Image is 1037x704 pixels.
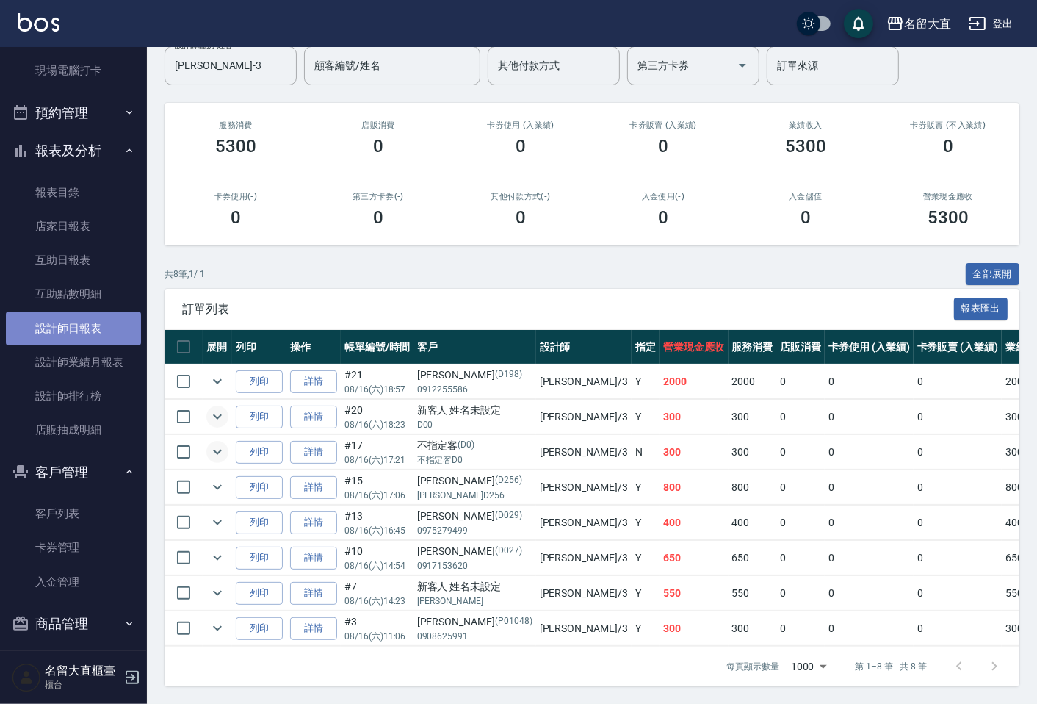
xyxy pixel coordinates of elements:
[417,489,532,502] p: [PERSON_NAME]D256
[344,383,410,396] p: 08/16 (六) 18:57
[914,400,1002,434] td: 0
[467,192,574,201] h2: 其他付款方式(-)
[232,330,286,364] th: 列印
[776,435,825,470] td: 0
[660,576,729,611] td: 550
[290,476,337,499] a: 詳情
[632,470,660,505] td: Y
[417,630,532,643] p: 0908625991
[341,576,413,611] td: #7
[660,400,729,434] td: 300
[954,298,1008,320] button: 報表匯出
[536,470,632,505] td: [PERSON_NAME] /3
[632,364,660,399] td: Y
[632,611,660,646] td: Y
[341,435,413,470] td: #17
[206,476,228,498] button: expand row
[344,453,410,467] p: 08/16 (六) 17:21
[182,121,289,130] h3: 服務消費
[495,509,522,524] p: (D029)
[632,400,660,434] td: Y
[373,207,383,228] h3: 0
[914,330,1002,364] th: 卡券販賣 (入業績)
[726,660,779,673] p: 每頁顯示數量
[776,506,825,540] td: 0
[881,9,957,39] button: 名留大直
[6,54,141,87] a: 現場電腦打卡
[825,541,914,575] td: 0
[206,370,228,392] button: expand row
[341,611,413,646] td: #3
[325,121,432,130] h2: 店販消費
[417,418,532,431] p: D00
[290,582,337,605] a: 詳情
[290,441,337,464] a: 詳情
[417,473,532,489] div: [PERSON_NAME]
[341,541,413,575] td: #10
[658,136,668,157] h3: 0
[341,330,413,364] th: 帳單編號/時間
[895,121,1002,130] h2: 卡券販賣 (不入業績)
[825,506,914,540] td: 0
[6,531,141,564] a: 卡券管理
[6,413,141,447] a: 店販抽成明細
[776,400,825,434] td: 0
[928,207,969,228] h3: 5300
[206,547,228,569] button: expand row
[495,544,522,559] p: (D027)
[660,364,729,399] td: 2000
[231,207,241,228] h3: 0
[417,559,532,572] p: 0917153620
[6,176,141,209] a: 報表目錄
[895,192,1002,201] h2: 營業現金應收
[966,263,1020,286] button: 全部展開
[290,406,337,428] a: 詳情
[536,576,632,611] td: [PERSON_NAME] /3
[729,541,777,575] td: 650
[6,243,141,277] a: 互助日報表
[417,453,532,467] p: 不指定客D0
[729,435,777,470] td: 300
[6,605,141,643] button: 商品管理
[785,136,826,157] h3: 5300
[236,441,283,464] button: 列印
[658,207,668,228] h3: 0
[495,473,522,489] p: (D256)
[206,511,228,534] button: expand row
[417,438,532,453] div: 不指定客
[341,506,413,540] td: #13
[417,403,532,418] div: 新客人 姓名未設定
[752,192,859,201] h2: 入金儲值
[729,576,777,611] td: 550
[914,364,1002,399] td: 0
[610,192,717,201] h2: 入金使用(-)
[206,441,228,463] button: expand row
[914,435,1002,470] td: 0
[825,364,914,399] td: 0
[610,121,717,130] h2: 卡券販賣 (入業績)
[825,470,914,505] td: 0
[45,664,120,678] h5: 名留大直櫃臺
[904,15,951,33] div: 名留大直
[215,136,256,157] h3: 5300
[6,312,141,345] a: 設計師日報表
[536,611,632,646] td: [PERSON_NAME] /3
[536,506,632,540] td: [PERSON_NAME] /3
[413,330,536,364] th: 客戶
[344,559,410,572] p: 08/16 (六) 14:54
[6,277,141,311] a: 互助點數明細
[943,136,953,157] h3: 0
[954,301,1008,315] a: 報表匯出
[495,614,532,630] p: (P01048)
[776,576,825,611] td: 0
[536,400,632,434] td: [PERSON_NAME] /3
[963,10,1019,37] button: 登出
[290,511,337,534] a: 詳情
[6,132,141,170] button: 報表及分析
[914,611,1002,646] td: 0
[6,94,141,132] button: 預約管理
[325,192,432,201] h2: 第三方卡券(-)
[341,400,413,434] td: #20
[776,364,825,399] td: 0
[914,506,1002,540] td: 0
